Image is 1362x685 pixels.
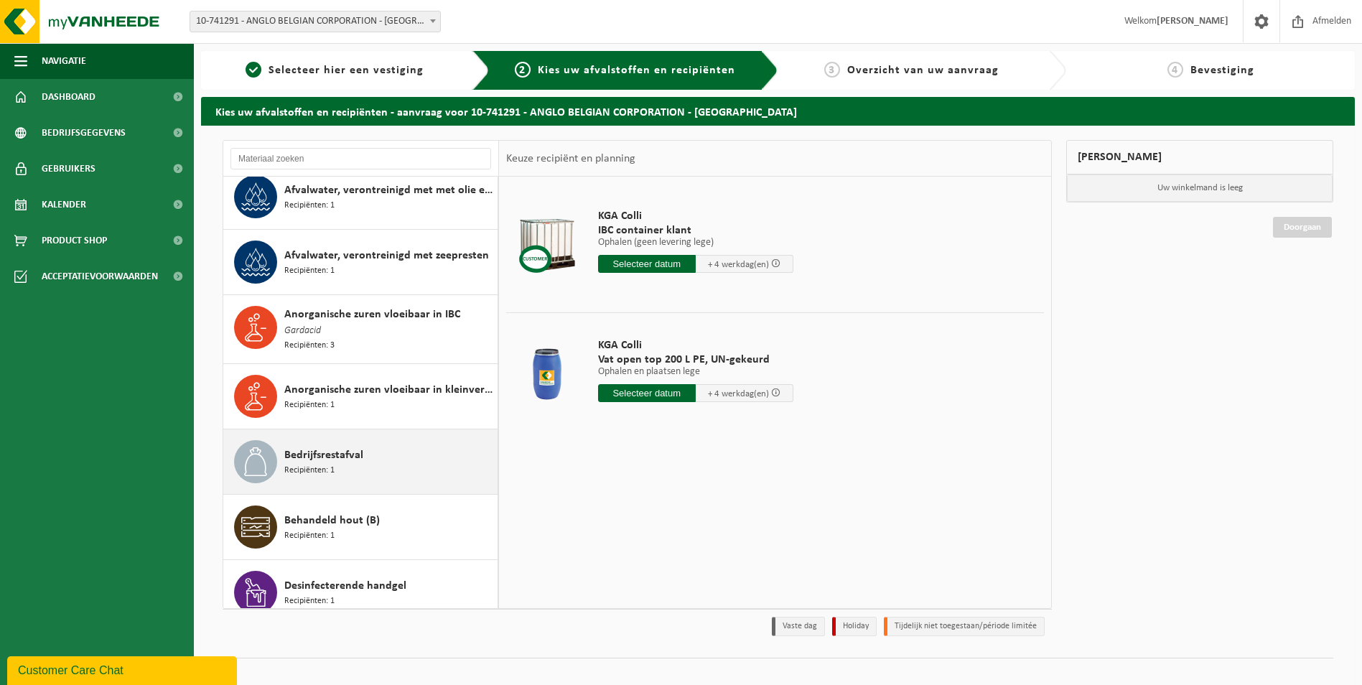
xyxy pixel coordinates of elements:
[284,512,380,529] span: Behandeld hout (B)
[223,295,498,364] button: Anorganische zuren vloeibaar in IBC Gardacid Recipiënten: 3
[42,43,86,79] span: Navigatie
[515,62,531,78] span: 2
[1067,174,1333,202] p: Uw winkelmand is leeg
[284,381,494,399] span: Anorganische zuren vloeibaar in kleinverpakking
[7,653,240,685] iframe: chat widget
[598,353,793,367] span: Vat open top 200 L PE, UN-gekeurd
[208,62,461,79] a: 1Selecteer hier een vestiging
[538,65,735,76] span: Kies uw afvalstoffen en recipiënten
[42,223,107,258] span: Product Shop
[284,447,363,464] span: Bedrijfsrestafval
[284,264,335,278] span: Recipiënten: 1
[1157,16,1228,27] strong: [PERSON_NAME]
[847,65,999,76] span: Overzicht van uw aanvraag
[223,429,498,495] button: Bedrijfsrestafval Recipiënten: 1
[598,223,793,238] span: IBC container klant
[772,617,825,636] li: Vaste dag
[269,65,424,76] span: Selecteer hier een vestiging
[230,148,491,169] input: Materiaal zoeken
[284,595,335,608] span: Recipiënten: 1
[284,182,494,199] span: Afvalwater, verontreinigd met met olie en chemicaliën
[223,495,498,560] button: Behandeld hout (B) Recipiënten: 1
[1273,217,1332,238] a: Doorgaan
[42,151,95,187] span: Gebruikers
[598,367,793,377] p: Ophalen en plaatsen lege
[598,238,793,248] p: Ophalen (geen levering lege)
[42,79,95,115] span: Dashboard
[284,529,335,543] span: Recipiënten: 1
[42,258,158,294] span: Acceptatievoorwaarden
[598,384,696,402] input: Selecteer datum
[708,260,769,269] span: + 4 werkdag(en)
[284,339,335,353] span: Recipiënten: 3
[42,187,86,223] span: Kalender
[284,247,489,264] span: Afvalwater, verontreinigd met zeepresten
[1066,140,1333,174] div: [PERSON_NAME]
[708,389,769,399] span: + 4 werkdag(en)
[284,306,460,323] span: Anorganische zuren vloeibaar in IBC
[824,62,840,78] span: 3
[284,199,335,213] span: Recipiënten: 1
[284,323,321,339] span: Gardacid
[284,464,335,477] span: Recipiënten: 1
[223,230,498,295] button: Afvalwater, verontreinigd met zeepresten Recipiënten: 1
[42,115,126,151] span: Bedrijfsgegevens
[1190,65,1254,76] span: Bevestiging
[598,255,696,273] input: Selecteer datum
[190,11,441,32] span: 10-741291 - ANGLO BELGIAN CORPORATION - GENT
[223,364,498,429] button: Anorganische zuren vloeibaar in kleinverpakking Recipiënten: 1
[1167,62,1183,78] span: 4
[284,577,406,595] span: Desinfecterende handgel
[223,164,498,230] button: Afvalwater, verontreinigd met met olie en chemicaliën Recipiënten: 1
[223,560,498,625] button: Desinfecterende handgel Recipiënten: 1
[598,338,793,353] span: KGA Colli
[499,141,643,177] div: Keuze recipiënt en planning
[190,11,440,32] span: 10-741291 - ANGLO BELGIAN CORPORATION - GENT
[201,97,1355,125] h2: Kies uw afvalstoffen en recipiënten - aanvraag voor 10-741291 - ANGLO BELGIAN CORPORATION - [GEOG...
[246,62,261,78] span: 1
[832,617,877,636] li: Holiday
[598,209,793,223] span: KGA Colli
[884,617,1045,636] li: Tijdelijk niet toegestaan/période limitée
[284,399,335,412] span: Recipiënten: 1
